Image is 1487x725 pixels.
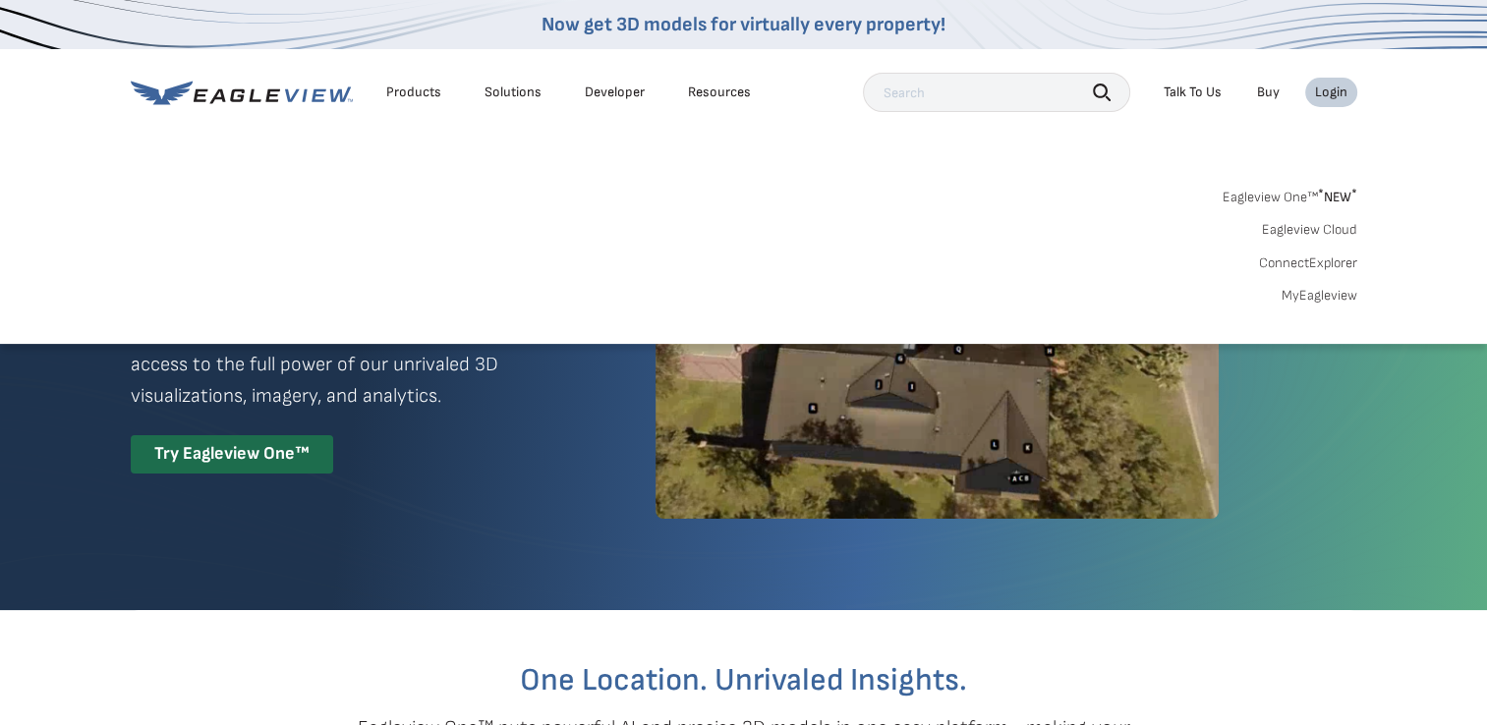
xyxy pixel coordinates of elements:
a: MyEagleview [1282,287,1357,305]
a: Eagleview Cloud [1262,221,1357,239]
h2: One Location. Unrivaled Insights. [145,665,1343,697]
a: Buy [1257,84,1280,101]
a: Eagleview One™*NEW* [1223,183,1357,205]
p: A premium digital experience that provides seamless access to the full power of our unrivaled 3D ... [131,317,585,412]
span: NEW [1318,189,1357,205]
div: Talk To Us [1164,84,1222,101]
a: ConnectExplorer [1259,254,1357,272]
div: Products [386,84,441,101]
a: Now get 3D models for virtually every property! [542,13,945,36]
div: Try Eagleview One™ [131,435,333,474]
div: Login [1315,84,1347,101]
input: Search [863,73,1130,112]
a: Developer [585,84,645,101]
div: Solutions [485,84,542,101]
div: Resources [688,84,751,101]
